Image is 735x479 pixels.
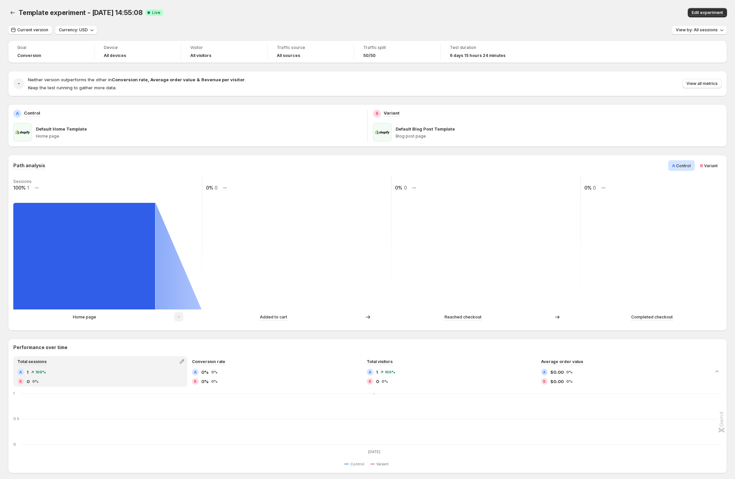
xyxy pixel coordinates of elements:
p: Added to cart [260,314,287,320]
h4: All sources [277,53,300,58]
span: Live [152,10,160,15]
span: Average order value [541,359,583,364]
h2: A [543,370,546,374]
strong: , [148,77,149,82]
span: 0% [32,379,39,383]
p: Reached checkout [445,314,481,320]
img: Default Blog Post Template [373,123,392,142]
text: 0.5 [13,416,19,421]
span: $0.00 [550,378,564,385]
h2: - [18,80,20,87]
span: Device [104,45,171,50]
button: Edit experiment [688,8,727,17]
h4: All visitors [190,53,211,58]
span: Goal [17,45,85,50]
h2: B [376,111,378,116]
span: Variant [704,163,718,168]
h2: A [19,370,22,374]
h4: All devices [104,53,126,58]
text: 0 [593,185,596,191]
text: [DATE] [368,449,380,454]
p: Default Blog Post Template [396,126,455,132]
span: 0% [201,369,209,375]
span: Current version [17,27,48,33]
button: Current version [8,25,52,35]
h2: B [19,379,22,383]
a: Traffic split50/50 [363,44,431,59]
button: View all metrics [682,79,722,88]
a: GoalConversion [17,44,85,59]
text: 0 [404,185,407,191]
h2: Performance over time [13,344,722,351]
h2: A [194,370,197,374]
h2: B [543,379,546,383]
h2: A [369,370,371,374]
span: Conversion [17,53,41,58]
a: Traffic sourceAll sources [277,44,344,59]
p: Home page [36,134,362,139]
span: Template experiment - [DATE] 14:55:08 [19,9,143,17]
h2: A [16,111,19,116]
span: 0% [566,370,573,374]
strong: Average order value [150,77,195,82]
button: Control [344,460,367,468]
span: Test duration [450,45,518,50]
text: 0% [584,185,592,191]
span: Total visitors [367,359,393,364]
span: View all metrics [686,81,718,86]
span: 0 [376,378,379,385]
span: Visitor [190,45,258,50]
a: VisitorAll visitors [190,44,258,59]
span: Traffic split [363,45,431,50]
a: DeviceAll devices [104,44,171,59]
span: 0 [27,378,30,385]
button: Back [8,8,17,17]
span: 0% [382,379,388,383]
p: Blog post page [396,134,722,139]
a: Test duration6 days 15 hours 24 minutes [450,44,518,59]
p: Control [24,110,40,116]
p: Variant [384,110,400,116]
span: 1 [27,369,29,375]
span: Control [350,461,364,467]
span: B [700,163,703,168]
span: Currency: USD [59,27,88,33]
h2: B [369,379,371,383]
button: Variant [370,460,391,468]
span: 1 [376,369,378,375]
img: Default Home Template [13,123,32,142]
span: Keep the test running to gather more data. [28,85,116,90]
h3: Path analysis [13,162,45,169]
text: Sessions [13,179,32,184]
p: Completed checkout [631,314,673,320]
strong: Conversion rate [112,77,148,82]
span: Neither version outperforms the other in . [28,77,246,82]
button: Currency: USD [55,25,97,35]
span: 6 days 15 hours 24 minutes [450,53,505,58]
span: 0% [566,379,573,383]
text: 0 [215,185,218,191]
span: Traffic source [277,45,344,50]
text: 1 [27,185,29,191]
span: Variant [376,461,389,467]
span: 100% [385,370,395,374]
button: View by: All sessions [672,25,727,35]
span: 0% [211,379,218,383]
span: 0% [211,370,218,374]
strong: & [197,77,200,82]
p: Home page [73,314,96,320]
text: 1 [13,391,15,396]
span: Conversion rate [192,359,225,364]
text: 0% [395,185,402,191]
text: 0 [13,442,16,447]
span: 100% [35,370,46,374]
span: Total sessions [17,359,47,364]
span: A [672,163,675,168]
span: View by: All sessions [676,27,718,33]
text: 100% [13,185,26,191]
strong: Revenue per visitor [201,77,245,82]
span: 50/50 [363,53,376,58]
span: Control [676,163,691,168]
h2: B [194,379,197,383]
span: $0.00 [550,369,564,375]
